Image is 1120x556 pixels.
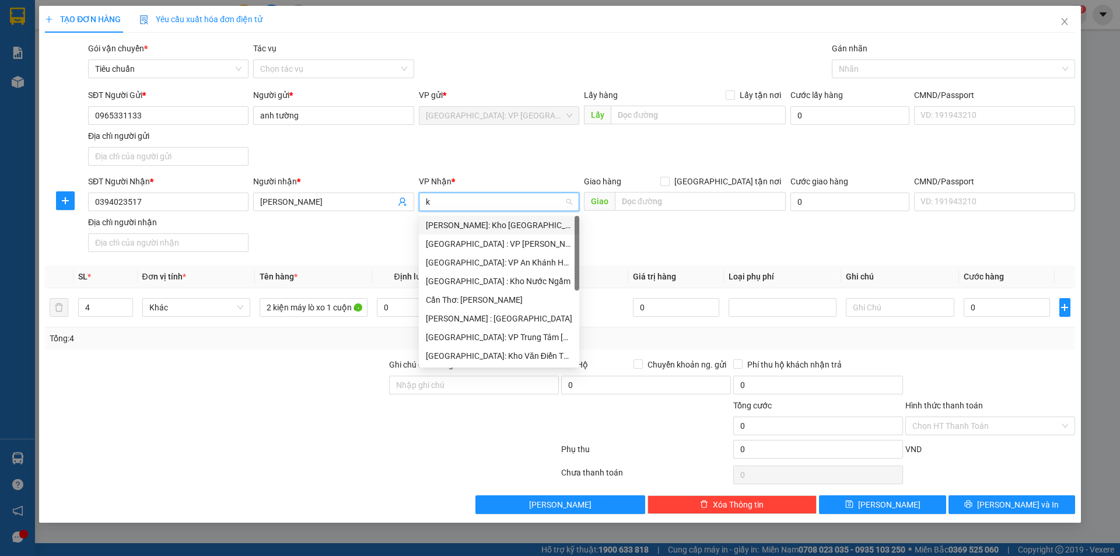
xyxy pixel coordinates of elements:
[426,219,572,232] div: [PERSON_NAME]: Kho [GEOGRAPHIC_DATA] 9
[419,347,579,365] div: Hà Nội: Kho Văn Điển Thanh Trì
[858,498,921,511] span: [PERSON_NAME]
[419,309,579,328] div: Hồ Chí Minh : Kho Quận 12
[790,90,843,100] label: Cước lấy hàng
[560,466,732,487] div: Chưa thanh toán
[964,272,1004,281] span: Cước hàng
[88,216,249,229] div: Địa chỉ người nhận
[260,298,367,317] input: VD: Bàn, Ghế
[88,89,249,102] div: SĐT Người Gửi
[475,495,645,514] button: [PERSON_NAME]
[139,15,262,24] span: Yêu cầu xuất hóa đơn điện tử
[735,89,786,102] span: Lấy tận nơi
[584,177,621,186] span: Giao hàng
[1059,298,1070,317] button: plus
[819,495,946,514] button: save[PERSON_NAME]
[584,106,611,124] span: Lấy
[733,401,772,410] span: Tổng cước
[23,47,197,66] strong: (Công Ty TNHH Chuyển Phát Nhanh Bảo An - MST: 0109597835)
[841,265,958,288] th: Ghi chú
[26,17,195,44] strong: BIÊN NHẬN VẬN CHUYỂN BẢO AN EXPRESS
[260,272,297,281] span: Tên hàng
[139,15,149,25] img: icon
[45,15,53,23] span: plus
[790,106,909,125] input: Cước lấy hàng
[95,60,242,78] span: Tiêu chuẩn
[27,69,195,114] span: [PHONE_NUMBER] - [DOMAIN_NAME]
[584,90,618,100] span: Lấy hàng
[790,193,909,211] input: Cước giao hàng
[914,175,1074,188] div: CMND/Passport
[45,15,121,24] span: TẠO ĐƠN HÀNG
[905,445,922,454] span: VND
[88,147,249,166] input: Địa chỉ của người gửi
[790,177,848,186] label: Cước giao hàng
[949,495,1075,514] button: printer[PERSON_NAME] và In
[845,500,853,509] span: save
[426,275,572,288] div: [GEOGRAPHIC_DATA] : Kho Nước Ngầm
[78,272,87,281] span: SL
[633,298,720,317] input: 0
[1060,17,1069,26] span: close
[50,332,432,345] div: Tổng: 4
[743,358,846,371] span: Phí thu hộ khách nhận trả
[426,256,572,269] div: [GEOGRAPHIC_DATA]: VP An Khánh Hoài Đức
[389,360,453,369] label: Ghi chú đơn hàng
[832,44,867,53] label: Gán nhãn
[643,358,731,371] span: Chuyển khoản ng. gửi
[253,175,414,188] div: Người nhận
[633,272,676,281] span: Giá trị hàng
[426,349,572,362] div: [GEOGRAPHIC_DATA]: Kho Văn Điển Thanh Trì
[670,175,786,188] span: [GEOGRAPHIC_DATA] tận nơi
[88,175,249,188] div: SĐT Người Nhận
[426,331,572,344] div: [GEOGRAPHIC_DATA]: VP Trung Tâm [GEOGRAPHIC_DATA]
[419,177,452,186] span: VP Nhận
[398,197,407,207] span: user-add
[253,89,414,102] div: Người gửi
[57,196,74,205] span: plus
[584,192,615,211] span: Giao
[419,291,579,309] div: Cần Thơ: Kho Ninh Kiều
[914,89,1074,102] div: CMND/Passport
[964,500,972,509] span: printer
[50,298,68,317] button: delete
[426,312,572,325] div: [PERSON_NAME] : [GEOGRAPHIC_DATA]
[1060,303,1070,312] span: plus
[615,192,786,211] input: Dọc đường
[419,89,579,102] div: VP gửi
[700,500,708,509] span: delete
[419,328,579,347] div: Khánh Hòa: VP Trung Tâm TP Nha Trang
[713,498,764,511] span: Xóa Thông tin
[88,44,148,53] span: Gói vận chuyển
[529,498,591,511] span: [PERSON_NAME]
[142,272,186,281] span: Đơn vị tính
[647,495,817,514] button: deleteXóa Thông tin
[394,272,435,281] span: Định lượng
[419,272,579,291] div: Hà Nội : Kho Nước Ngầm
[977,498,1059,511] span: [PERSON_NAME] và In
[88,130,249,142] div: Địa chỉ người gửi
[419,235,579,253] div: Đà Nẵng : VP Thanh Khê
[1048,6,1081,39] button: Close
[426,237,572,250] div: [GEOGRAPHIC_DATA] : VP [PERSON_NAME]
[846,298,954,317] input: Ghi Chú
[561,360,588,369] span: Thu Hộ
[426,293,572,306] div: Cần Thơ: [PERSON_NAME]
[419,216,579,235] div: Hồ Chí Minh: Kho Thủ Đức & Quận 9
[724,265,841,288] th: Loại phụ phí
[149,299,243,316] span: Khác
[905,401,983,410] label: Hình thức thanh toán
[253,44,276,53] label: Tác vụ
[426,107,572,124] span: Hà Nội: VP Tây Hồ
[389,376,559,394] input: Ghi chú đơn hàng
[419,253,579,272] div: Hà Nội: VP An Khánh Hoài Đức
[611,106,786,124] input: Dọc đường
[88,233,249,252] input: Địa chỉ của người nhận
[560,443,732,463] div: Phụ thu
[56,191,75,210] button: plus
